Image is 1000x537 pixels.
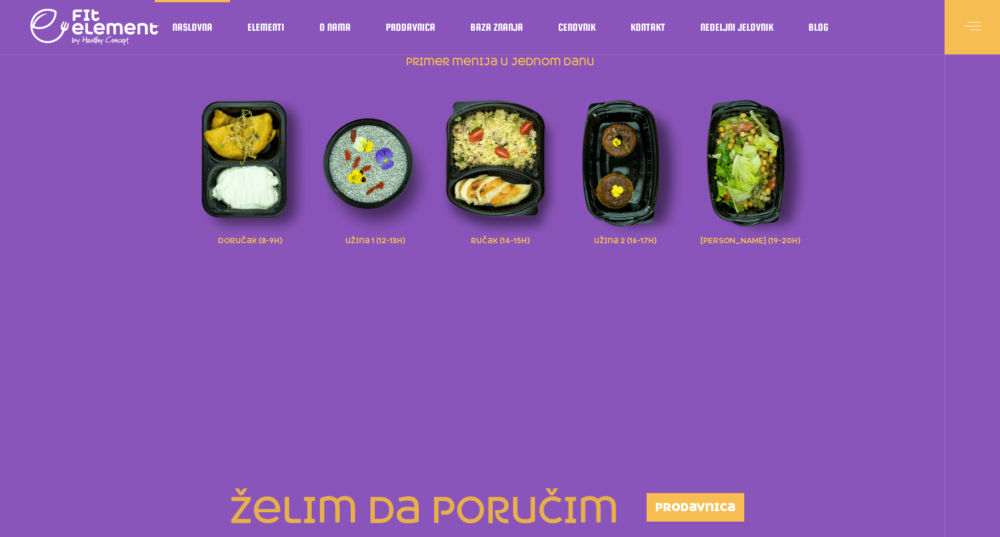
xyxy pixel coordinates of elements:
a: primer menija u jednom danu [405,56,596,68]
div: primer menija u jednom danu [187,82,813,263]
span: ručak (14-15h) [471,233,530,245]
span: prodavnica [655,502,735,513]
span: Naslovna [172,25,212,30]
a: prodavnica [647,493,744,522]
span: doručak (8-9h) [218,233,282,245]
span: užina 2 (16-17h) [594,233,656,245]
span: užina 1 (12-13h) [345,233,405,245]
span: Cenovnik [558,25,595,30]
img: logo light [30,5,159,49]
span: Elementi [248,25,284,30]
span: Blog [808,25,828,30]
span: Prodavnica [386,25,435,30]
h2: želim da poručim [192,493,619,529]
span: Baza znanja [470,25,523,30]
span: [PERSON_NAME] (19-20h) [700,233,800,245]
span: O nama [319,25,351,30]
span: Nedeljni jelovnik [700,25,773,30]
span: Kontakt [631,25,665,30]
